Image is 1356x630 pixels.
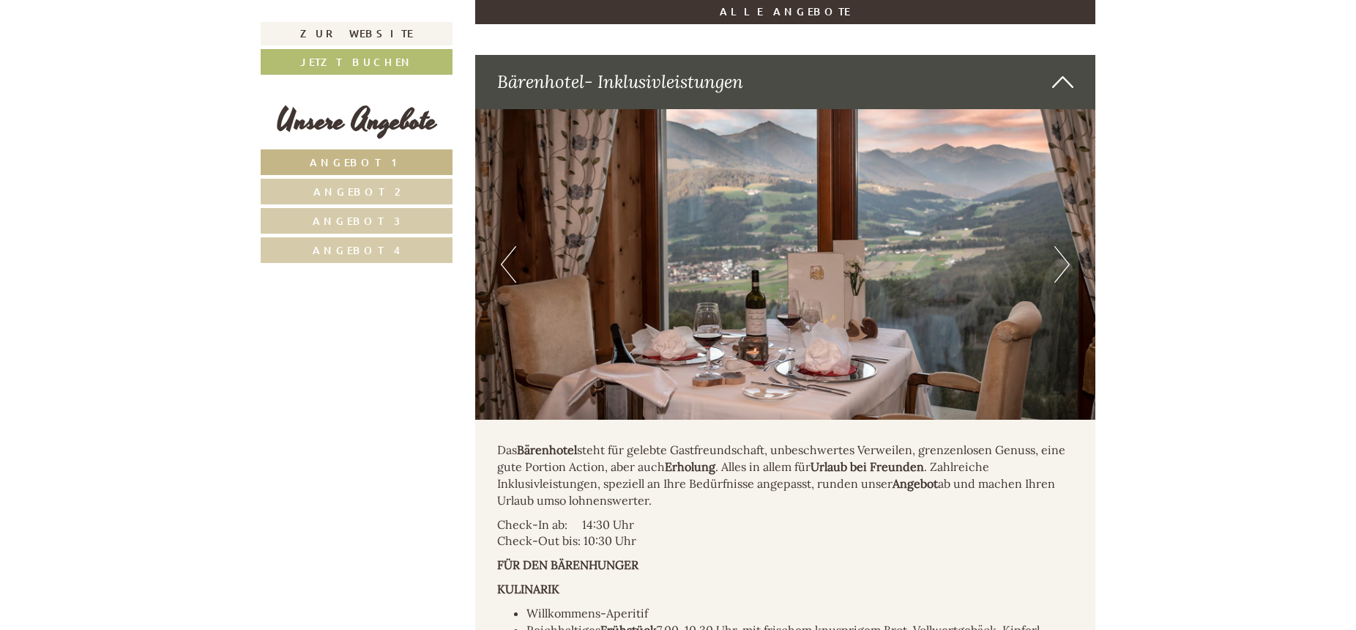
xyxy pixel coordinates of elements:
span: Angebot 3 [313,214,401,228]
span: Angebot 1 [310,155,404,169]
div: Unsere Angebote [261,100,452,142]
strong: Erholung [665,459,715,474]
button: Previous [501,246,516,283]
span: Angebot 2 [313,185,401,199]
li: Willkommens-Aperitif [526,605,1074,622]
div: Bärenhotel- Inklusivleistungen [475,55,1096,109]
a: Zur Website [261,22,452,45]
p: Check-In ab: 14:30 Uhr Check-Out bis: 10:30 Uhr [497,516,1074,550]
strong: KULINARIK [497,582,559,596]
strong: Urlaub bei Freunden [811,459,924,474]
strong: Bärenhotel [517,442,577,457]
strong: Angebot [893,476,938,491]
a: Jetzt buchen [261,49,452,75]
span: Angebot 4 [313,243,401,257]
button: Next [1054,246,1070,283]
p: Das steht für gelebte Gastfreundschaft, unbeschwertes Verweilen, grenzenlosen Genuss, eine gute P... [497,442,1074,508]
strong: FÜR DEN BÄRENHUNGER [497,557,638,572]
